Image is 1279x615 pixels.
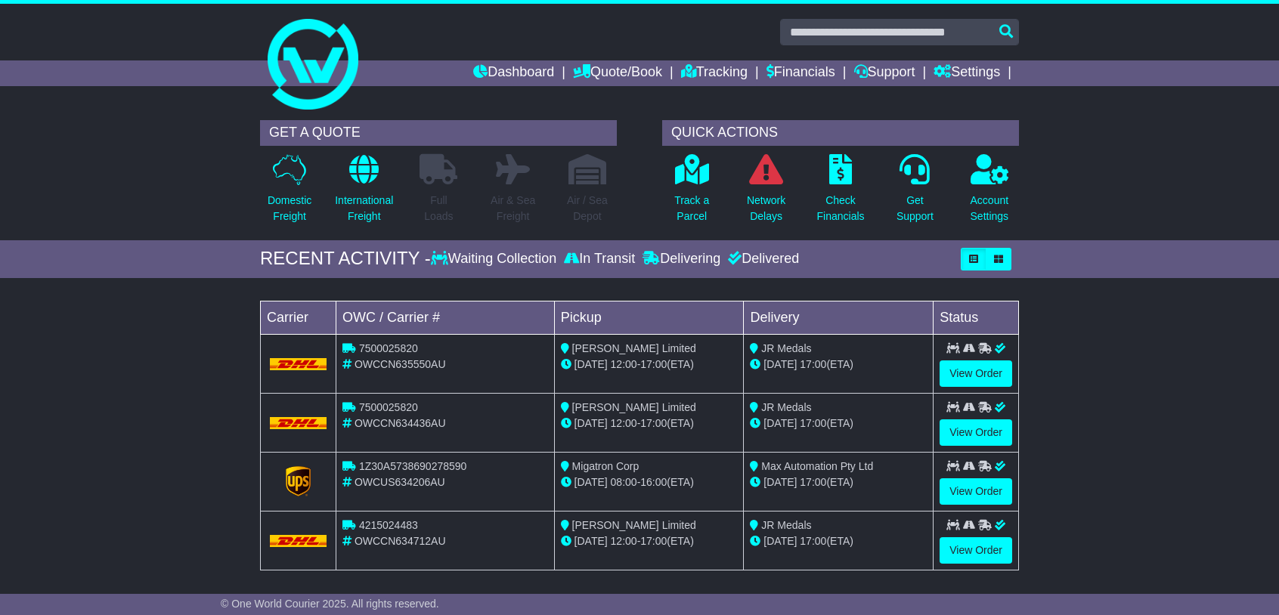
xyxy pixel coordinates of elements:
[611,476,637,488] span: 08:00
[572,401,696,413] span: [PERSON_NAME] Limited
[260,120,617,146] div: GET A QUOTE
[724,251,799,267] div: Delivered
[763,535,797,547] span: [DATE]
[750,474,927,490] div: (ETA)
[971,193,1009,224] p: Account Settings
[560,251,639,267] div: In Transit
[573,60,662,86] a: Quote/Book
[750,357,927,372] div: (ETA)
[940,478,1012,505] a: View Order
[561,357,738,372] div: - (ETA)
[267,153,312,233] a: DomesticFreight
[270,358,327,370] img: DHL.png
[817,193,865,224] p: Check Financials
[561,416,738,431] div: - (ETA)
[359,401,418,413] span: 7500025820
[640,476,667,488] span: 16:00
[640,358,667,370] span: 17:00
[355,476,445,488] span: OWCUS634206AU
[639,251,724,267] div: Delivering
[611,358,637,370] span: 12:00
[747,193,785,224] p: Network Delays
[355,535,446,547] span: OWCCN634712AU
[574,417,608,429] span: [DATE]
[572,342,696,354] span: [PERSON_NAME] Limited
[574,476,608,488] span: [DATE]
[766,60,835,86] a: Financials
[970,153,1010,233] a: AccountSettings
[561,474,738,490] div: - (ETA)
[934,301,1019,334] td: Status
[681,60,748,86] a: Tracking
[940,537,1012,564] a: View Order
[611,417,637,429] span: 12:00
[750,533,927,549] div: (ETA)
[574,358,608,370] span: [DATE]
[561,533,738,549] div: - (ETA)
[355,358,446,370] span: OWCCN635550AU
[800,535,826,547] span: 17:00
[934,60,1000,86] a: Settings
[420,193,457,224] p: Full Loads
[221,598,439,610] span: © One World Courier 2025. All rights reserved.
[567,193,608,224] p: Air / Sea Depot
[334,153,394,233] a: InternationalFreight
[750,416,927,431] div: (ETA)
[940,419,1012,446] a: View Order
[335,193,393,224] p: International Freight
[359,342,418,354] span: 7500025820
[854,60,915,86] a: Support
[800,358,826,370] span: 17:00
[640,535,667,547] span: 17:00
[940,360,1012,387] a: View Order
[761,401,811,413] span: JR Medals
[896,153,934,233] a: GetSupport
[574,535,608,547] span: [DATE]
[270,535,327,547] img: DHL.png
[640,417,667,429] span: 17:00
[800,476,826,488] span: 17:00
[431,251,560,267] div: Waiting Collection
[744,301,934,334] td: Delivery
[336,301,555,334] td: OWC / Carrier #
[359,519,418,531] span: 4215024483
[763,417,797,429] span: [DATE]
[761,342,811,354] span: JR Medals
[270,417,327,429] img: DHL.png
[761,460,873,472] span: Max Automation Pty Ltd
[674,193,709,224] p: Track a Parcel
[761,519,811,531] span: JR Medals
[800,417,826,429] span: 17:00
[355,417,446,429] span: OWCCN634436AU
[763,358,797,370] span: [DATE]
[897,193,934,224] p: Get Support
[746,153,786,233] a: NetworkDelays
[554,301,744,334] td: Pickup
[261,301,336,334] td: Carrier
[359,460,466,472] span: 1Z30A5738690278590
[674,153,710,233] a: Track aParcel
[260,248,431,270] div: RECENT ACTIVITY -
[473,60,554,86] a: Dashboard
[662,120,1019,146] div: QUICK ACTIONS
[572,519,696,531] span: [PERSON_NAME] Limited
[763,476,797,488] span: [DATE]
[491,193,535,224] p: Air & Sea Freight
[286,466,311,496] img: GetCarrierServiceLogo
[572,460,639,472] span: Migatron Corp
[268,193,311,224] p: Domestic Freight
[611,535,637,547] span: 12:00
[816,153,866,233] a: CheckFinancials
